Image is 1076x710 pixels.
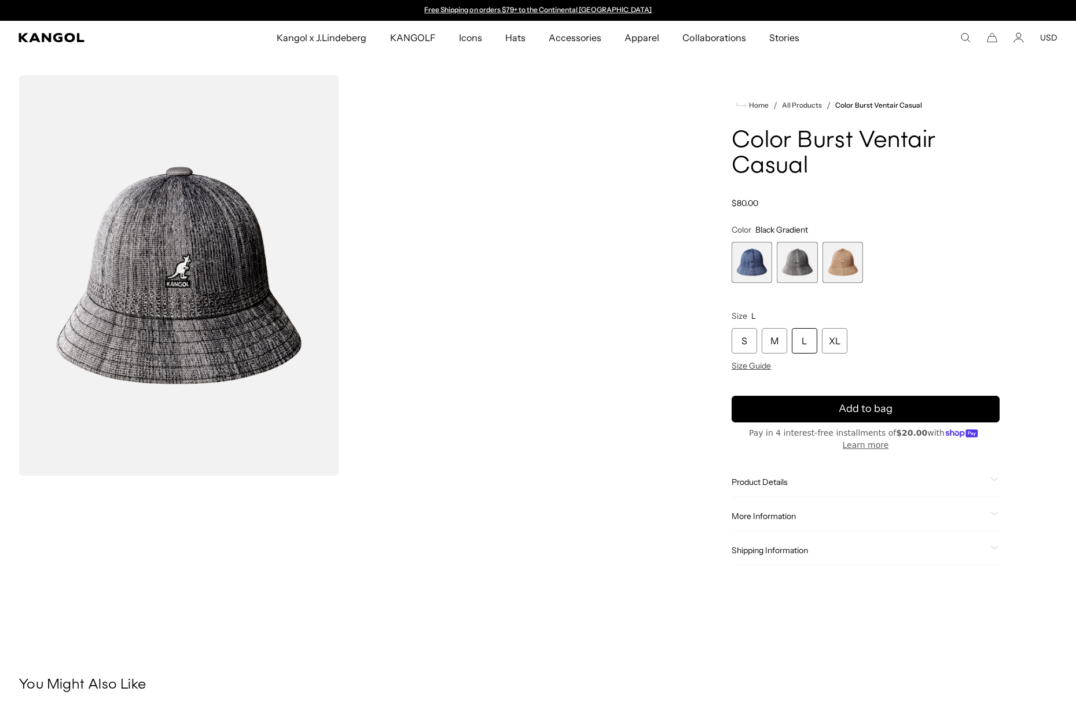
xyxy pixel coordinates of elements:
span: Hats [505,21,526,54]
nav: breadcrumbs [732,98,1000,112]
product-gallery: Gallery Viewer [19,75,664,476]
span: Stories [769,21,799,54]
span: Home [747,101,769,109]
label: Black Gradient [777,242,818,283]
div: 1 of 2 [419,6,658,15]
div: L [792,328,817,354]
button: USD [1040,32,1057,43]
slideshow-component: Announcement bar [419,6,658,15]
li: / [822,98,831,112]
div: 2 of 3 [777,242,818,283]
a: Icons [447,21,494,54]
a: Kangol x J.Lindeberg [265,21,379,54]
h3: You Might Also Like [19,676,1057,694]
span: Kangol x J.Lindeberg [277,21,367,54]
span: Apparel [625,21,659,54]
button: Cart [987,32,997,43]
span: Black Gradient [755,225,808,235]
a: Home [736,100,769,111]
a: All Products [782,101,822,109]
span: Collaborations [682,21,746,54]
div: S [732,328,757,354]
li: / [769,98,777,112]
div: 1 of 3 [732,242,773,283]
a: Apparel [613,21,671,54]
a: Stories [758,21,811,54]
a: Kangol [19,33,183,42]
span: Icons [459,21,482,54]
span: Product Details [732,477,986,487]
span: KANGOLF [390,21,436,54]
summary: Search here [960,32,971,43]
label: Denim Gradient [732,242,773,283]
span: Color [732,225,751,235]
span: Size Guide [732,360,771,371]
a: Accessories [537,21,613,54]
a: Free Shipping on orders $79+ to the Continental [GEOGRAPHIC_DATA] [424,5,652,14]
a: Hats [494,21,537,54]
a: Collaborations [671,21,757,54]
span: L [751,311,756,321]
div: 3 of 3 [822,242,864,283]
a: Color Burst Ventair Casual [835,101,922,109]
div: XL [822,328,847,354]
label: Brown Gradient [822,242,864,283]
span: More Information [732,511,986,521]
div: M [762,328,787,354]
span: Shipping Information [732,545,986,556]
span: $80.00 [732,198,758,208]
div: Announcement [419,6,658,15]
img: color-black-gradient [19,75,339,476]
a: KANGOLF [379,21,447,54]
span: Add to bag [839,401,893,417]
h1: Color Burst Ventair Casual [732,128,1000,179]
span: Accessories [549,21,601,54]
span: Size [732,311,747,321]
button: Add to bag [732,396,1000,422]
a: Account [1013,32,1024,43]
